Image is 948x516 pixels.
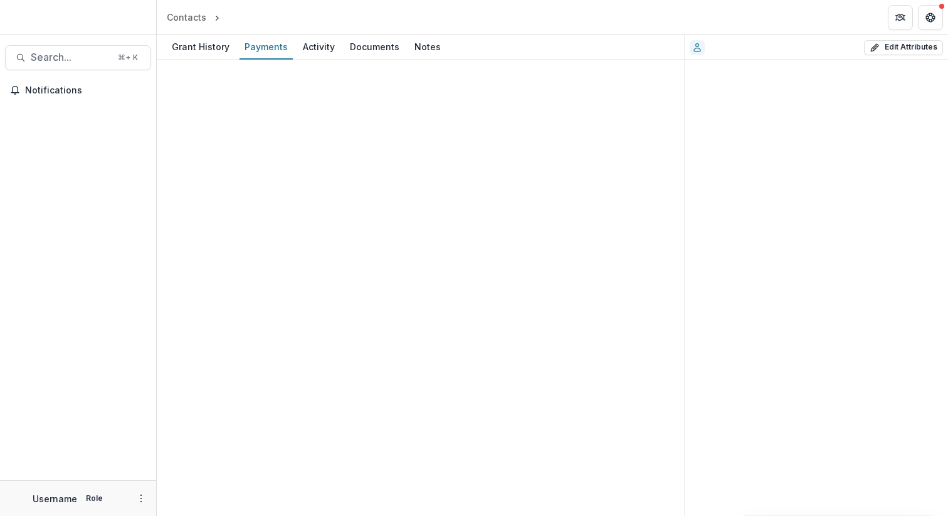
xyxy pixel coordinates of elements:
[409,35,446,60] a: Notes
[888,5,913,30] button: Partners
[167,38,234,56] div: Grant History
[167,11,206,24] div: Contacts
[115,51,140,65] div: ⌘ + K
[298,35,340,60] a: Activity
[298,38,340,56] div: Activity
[31,51,110,63] span: Search...
[33,492,77,505] p: Username
[240,35,293,60] a: Payments
[345,38,404,56] div: Documents
[918,5,943,30] button: Get Help
[345,35,404,60] a: Documents
[162,8,211,26] a: Contacts
[167,35,234,60] a: Grant History
[5,45,151,70] button: Search...
[162,8,276,26] nav: breadcrumb
[240,38,293,56] div: Payments
[82,493,107,504] p: Role
[134,491,149,506] button: More
[5,80,151,100] button: Notifications
[409,38,446,56] div: Notes
[864,40,943,55] button: Edit Attributes
[25,85,146,96] span: Notifications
